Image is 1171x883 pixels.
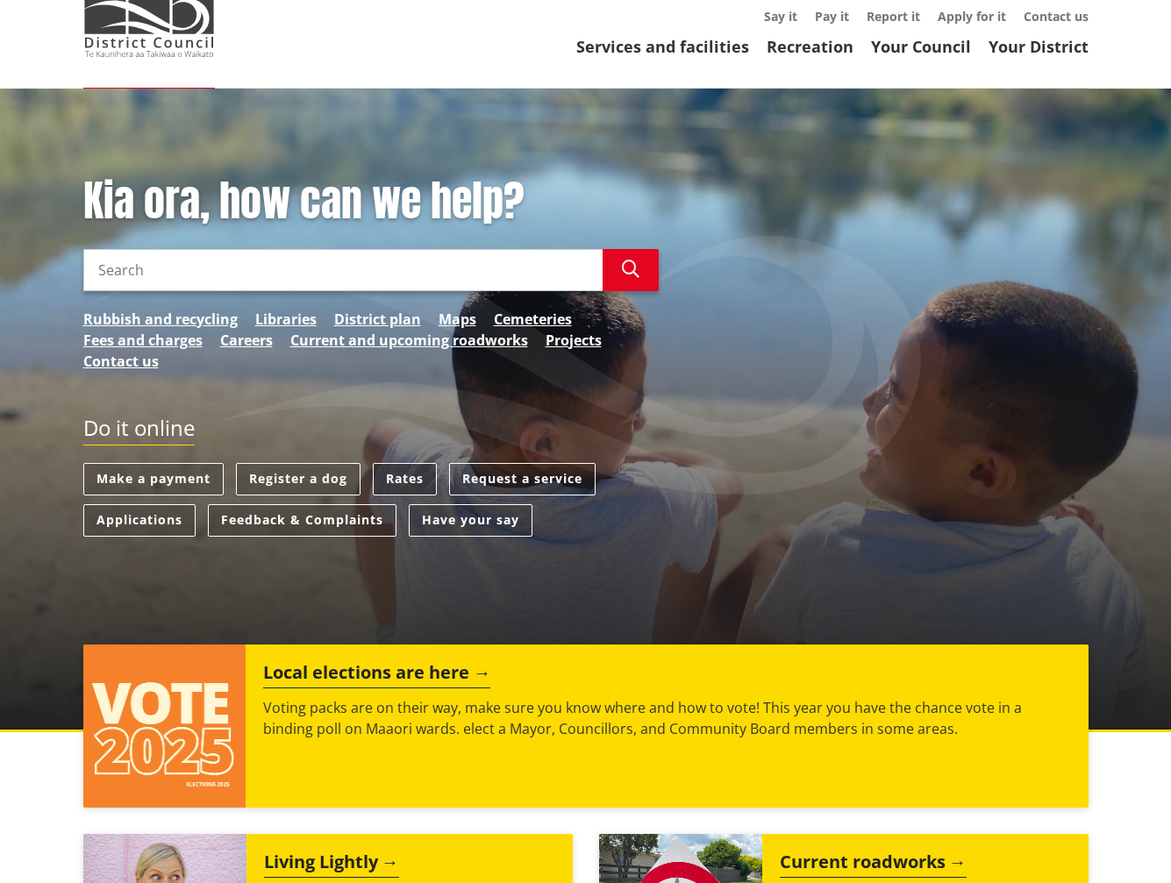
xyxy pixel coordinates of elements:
[83,416,195,446] h2: Do it online
[83,249,603,291] input: Search input
[373,463,437,495] a: Rates
[236,463,361,495] a: Register a dog
[263,662,490,688] h2: Local elections are here
[83,309,238,330] a: Rubbish and recycling
[767,36,853,57] a: Recreation
[83,351,159,372] a: Contact us
[494,309,572,330] a: Cemeteries
[439,309,476,330] a: Maps
[83,330,203,351] a: Fees and charges
[290,330,528,351] a: Current and upcoming roadworks
[208,504,396,537] a: Feedback & Complaints
[449,463,596,495] a: Request a service
[867,8,920,25] a: Report it
[83,644,1089,808] a: Local elections are here Voting packs are on their way, make sure you know where and how to vote!...
[263,697,1070,739] p: Voting packs are on their way, make sure you know where and how to vote! This year you have the c...
[83,176,659,227] h1: Kia ora, how can we help?
[1090,809,1153,872] iframe: Messenger Launcher
[764,8,797,25] a: Say it
[871,36,971,57] a: Your Council
[546,330,602,351] a: Projects
[334,309,421,330] a: District plan
[989,36,1089,57] a: Your District
[815,8,849,25] a: Pay it
[83,463,224,495] a: Make a payment
[220,330,273,351] a: Careers
[576,36,749,57] a: Services and facilities
[264,851,399,878] h2: Living Lightly
[83,504,196,537] a: Applications
[83,644,246,808] img: Vote 2025
[1024,8,1089,25] a: Contact us
[938,8,1006,25] a: Apply for it
[409,504,532,537] a: Have your say
[780,851,967,878] h2: Current roadworks
[255,309,317,330] a: Libraries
